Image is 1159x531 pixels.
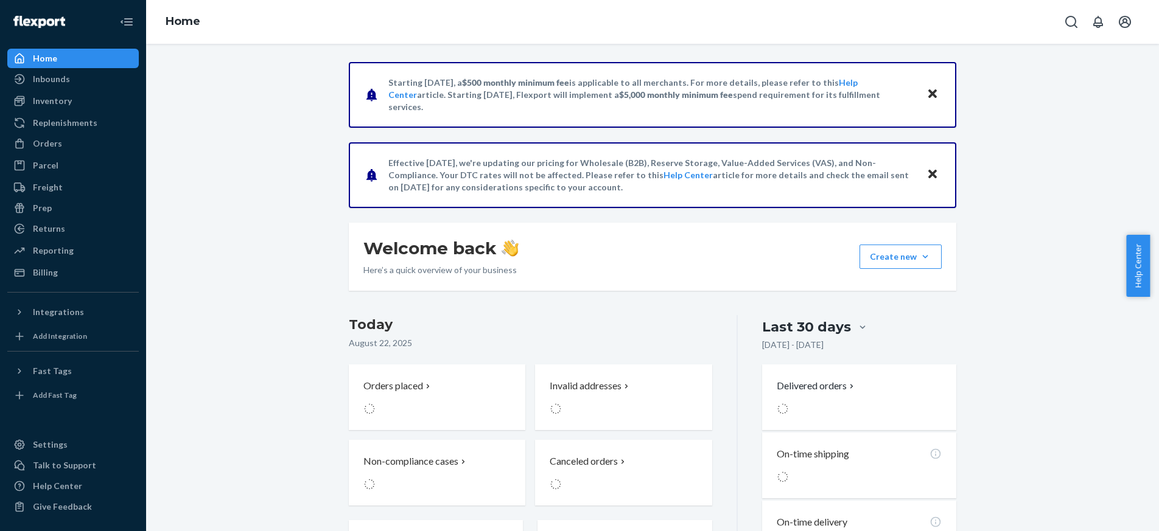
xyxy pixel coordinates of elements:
[1059,10,1084,34] button: Open Search Box
[363,379,423,393] p: Orders placed
[114,10,139,34] button: Close Navigation
[7,476,139,496] a: Help Center
[7,219,139,238] a: Returns
[7,497,139,516] button: Give Feedback
[7,134,139,153] a: Orders
[1126,235,1150,297] button: Help Center
[349,364,525,430] button: Orders placed
[1086,10,1110,34] button: Open notifications
[7,327,139,346] a: Add Integration
[33,159,58,172] div: Parcel
[33,202,52,214] div: Prep
[349,440,525,505] button: Non-compliance cases
[619,89,733,100] span: $5,000 monthly minimum fee
[7,386,139,405] a: Add Fast Tag
[7,113,139,133] a: Replenishments
[7,263,139,282] a: Billing
[13,16,65,28] img: Flexport logo
[33,137,62,150] div: Orders
[535,440,712,505] button: Canceled orders
[7,361,139,381] button: Fast Tags
[7,91,139,111] a: Inventory
[1113,10,1137,34] button: Open account menu
[156,4,210,40] ol: breadcrumbs
[33,365,72,377] div: Fast Tags
[502,240,519,257] img: hand-wave emoji
[33,501,92,513] div: Give Feedback
[550,454,618,468] p: Canceled orders
[33,390,77,400] div: Add Fast Tag
[363,264,519,276] p: Here’s a quick overview of your business
[363,237,519,259] h1: Welcome back
[550,379,622,393] p: Invalid addresses
[33,245,74,257] div: Reporting
[33,306,84,318] div: Integrations
[860,245,942,269] button: Create new
[925,166,940,184] button: Close
[762,318,851,336] div: Last 30 days
[7,198,139,218] a: Prep
[925,86,940,103] button: Close
[762,339,824,351] p: [DATE] - [DATE]
[7,302,139,322] button: Integrations
[33,223,65,235] div: Returns
[7,241,139,260] a: Reporting
[535,364,712,430] button: Invalid addresses
[462,77,569,88] span: $500 monthly minimum fee
[33,439,68,451] div: Settings
[33,266,58,279] div: Billing
[349,315,712,335] h3: Today
[777,379,856,393] button: Delivered orders
[33,181,63,193] div: Freight
[7,456,139,475] a: Talk to Support
[33,73,70,85] div: Inbounds
[33,331,87,341] div: Add Integration
[33,459,96,471] div: Talk to Support
[777,515,847,529] p: On-time delivery
[777,447,849,461] p: On-time shipping
[7,69,139,89] a: Inbounds
[349,337,712,349] p: August 22, 2025
[7,156,139,175] a: Parcel
[363,454,458,468] p: Non-compliance cases
[33,95,72,107] div: Inventory
[7,435,139,454] a: Settings
[388,157,915,193] p: Effective [DATE], we're updating our pricing for Wholesale (B2B), Reserve Storage, Value-Added Se...
[33,480,82,492] div: Help Center
[33,117,97,129] div: Replenishments
[388,77,915,113] p: Starting [DATE], a is applicable to all merchants. For more details, please refer to this article...
[664,170,713,180] a: Help Center
[7,49,139,68] a: Home
[33,52,57,64] div: Home
[166,15,200,28] a: Home
[7,178,139,197] a: Freight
